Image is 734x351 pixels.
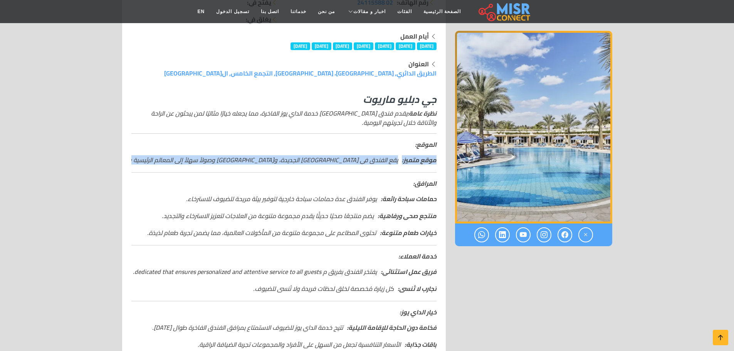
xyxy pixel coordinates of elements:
[291,42,310,50] span: [DATE]
[415,139,437,150] strong: الموقع:
[413,178,437,189] strong: المرافق:
[151,107,437,128] em: يقدم فندق [GEOGRAPHIC_DATA] خدمة الداي يوز الفاخرة، مما يجعله خيارًا مثاليًا لمن يبحثون عن الراحة...
[363,90,437,109] em: جي دبليو ماريوت
[391,4,418,19] a: الفئات
[133,267,437,276] em: يفتخر الفندق بفريق م dedicated that ensures personalized and attentive service to all guests.
[147,228,437,237] em: تحتوي المطاعم على مجموعة متنوعة من المأكولات العالمية، مما يضمن تجربة طعام لذيذة.
[381,193,437,205] strong: حمامات سباحة رائعة:
[255,4,285,19] a: اتصل بنا
[253,284,437,293] em: كل زيارة مُخصصة لخلق لحظات فريدة ولا تُنسى للضيوف.
[418,4,467,19] a: الصفحة الرئيسية
[375,42,395,50] span: [DATE]
[417,42,437,50] span: [DATE]
[312,4,341,19] a: من نحن
[400,306,437,318] strong: خيار الداي يوز:
[398,250,437,262] strong: خدمة العملاء:
[455,31,612,223] img: جي دبليو ماريوت القاهرة
[198,340,437,349] em: الأسعار التنافسية تجعل من السهل على الأفراد والمجموعات تجربة الضيافة الراقية.
[405,339,437,350] strong: باقات جذابة:
[407,107,437,119] strong: نظرة عامة:
[408,58,429,70] strong: العنوان
[396,42,415,50] span: [DATE]
[162,211,437,220] em: يضم منتجعًا صحيًا حديثًا يقدم مجموعة متنوعة من العلاجات لتعزيز الاسترخاء والتجديد.
[186,194,437,203] em: يوفر الفندق عدة حمامات سباحة خارجية لتوفير بيئة مريحة للضيوف للاسترخاء.
[152,323,437,332] em: تتيح خدمة الداي يوز للضيوف الاستمتاع بمرافق الفندق الفاخرة طوال [DATE].
[347,322,437,333] strong: فخامة دون الحاجة للإقامة الليلية:
[380,227,437,238] strong: خيارات طعام متنوعة:
[164,67,437,79] a: الطريق الدائري, [GEOGRAPHIC_DATA]، [GEOGRAPHIC_DATA], التجمع الخامس, ال[GEOGRAPHIC_DATA]
[333,42,353,50] span: [DATE]
[285,4,312,19] a: خدماتنا
[210,4,255,19] a: تسجيل الدخول
[378,210,437,222] strong: منتجع صحي ورفاهية:
[312,42,331,50] span: [DATE]
[354,42,373,50] span: [DATE]
[192,4,211,19] a: EN
[402,154,437,166] strong: موقع متميز:
[455,31,612,223] div: 1 / 1
[398,283,437,294] strong: تجارب لا تُنسى:
[353,8,386,15] span: اخبار و مقالات
[381,266,437,277] strong: فريق عمل استثنائي:
[400,30,429,42] strong: أيام العمل
[341,4,391,19] a: اخبار و مقالات
[479,2,530,21] img: main.misr_connect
